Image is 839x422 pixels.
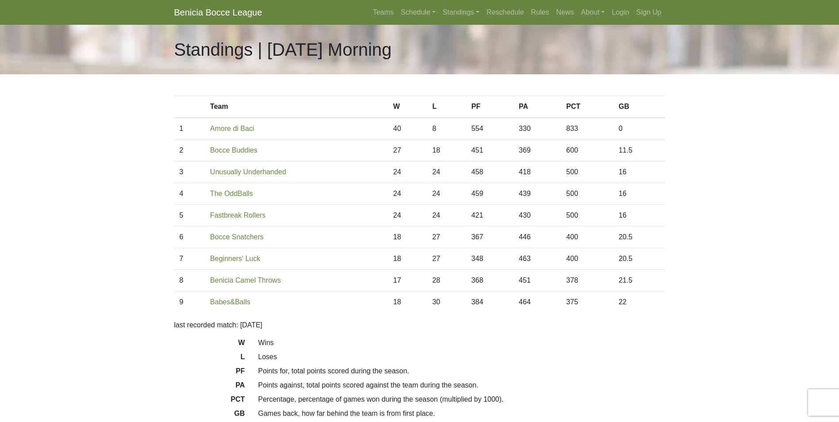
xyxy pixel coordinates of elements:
[466,118,513,140] td: 554
[427,96,466,118] th: L
[613,205,665,226] td: 16
[483,4,528,21] a: Reschedule
[397,4,439,21] a: Schedule
[168,338,252,352] dt: W
[174,205,205,226] td: 5
[174,161,205,183] td: 3
[174,292,205,313] td: 9
[561,292,613,313] td: 375
[174,183,205,205] td: 4
[561,248,613,270] td: 400
[388,248,427,270] td: 18
[513,118,561,140] td: 330
[466,205,513,226] td: 421
[513,140,561,161] td: 369
[427,205,466,226] td: 24
[528,4,553,21] a: Rules
[466,183,513,205] td: 459
[613,226,665,248] td: 20.5
[466,292,513,313] td: 384
[439,4,483,21] a: Standings
[174,226,205,248] td: 6
[561,205,613,226] td: 500
[210,233,264,241] a: Bocce Snatchers
[427,140,466,161] td: 18
[174,118,205,140] td: 1
[466,226,513,248] td: 367
[388,96,427,118] th: W
[205,96,388,118] th: Team
[427,118,466,140] td: 8
[174,140,205,161] td: 2
[613,183,665,205] td: 16
[466,248,513,270] td: 348
[168,366,252,380] dt: PF
[561,96,613,118] th: PCT
[427,270,466,292] td: 28
[168,380,252,394] dt: PA
[388,183,427,205] td: 24
[210,276,281,284] a: Benicia Camel Throws
[513,205,561,226] td: 430
[466,270,513,292] td: 368
[210,255,260,262] a: Beginners' Luck
[561,118,613,140] td: 833
[513,226,561,248] td: 446
[513,270,561,292] td: 451
[210,190,253,197] a: The OddBalls
[513,161,561,183] td: 418
[427,161,466,183] td: 24
[388,292,427,313] td: 18
[210,168,286,176] a: Unusually Underhanded
[388,118,427,140] td: 40
[252,408,672,419] dd: Games back, how far behind the team is from first place.
[561,226,613,248] td: 400
[174,4,262,21] a: Benicia Bocce League
[210,298,250,306] a: Babes&Balls
[174,270,205,292] td: 8
[168,352,252,366] dt: L
[513,248,561,270] td: 463
[252,338,672,348] dd: Wins
[561,270,613,292] td: 378
[388,161,427,183] td: 24
[210,125,254,132] a: Amore di Baci
[252,394,672,405] dd: Percentage, percentage of games won during the season (multiplied by 1000).
[388,270,427,292] td: 17
[168,394,252,408] dt: PCT
[210,211,265,219] a: Fastbreak Rollers
[466,96,513,118] th: PF
[613,96,665,118] th: GB
[252,380,672,391] dd: Points against, total points scored against the team during the season.
[427,226,466,248] td: 27
[613,161,665,183] td: 16
[513,183,561,205] td: 439
[252,366,672,376] dd: Points for, total points scored during the season.
[388,140,427,161] td: 27
[210,146,257,154] a: Bocce Buddies
[427,292,466,313] td: 30
[466,161,513,183] td: 458
[578,4,609,21] a: About
[369,4,397,21] a: Teams
[608,4,632,21] a: Login
[427,183,466,205] td: 24
[513,96,561,118] th: PA
[561,183,613,205] td: 500
[561,161,613,183] td: 500
[513,292,561,313] td: 464
[174,248,205,270] td: 7
[613,270,665,292] td: 21.5
[613,292,665,313] td: 22
[252,352,672,362] dd: Loses
[613,248,665,270] td: 20.5
[388,226,427,248] td: 18
[466,140,513,161] td: 451
[633,4,665,21] a: Sign Up
[174,39,392,60] h1: Standings | [DATE] Morning
[613,140,665,161] td: 11.5
[553,4,578,21] a: News
[388,205,427,226] td: 24
[174,320,665,330] p: last recorded match: [DATE]
[561,140,613,161] td: 600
